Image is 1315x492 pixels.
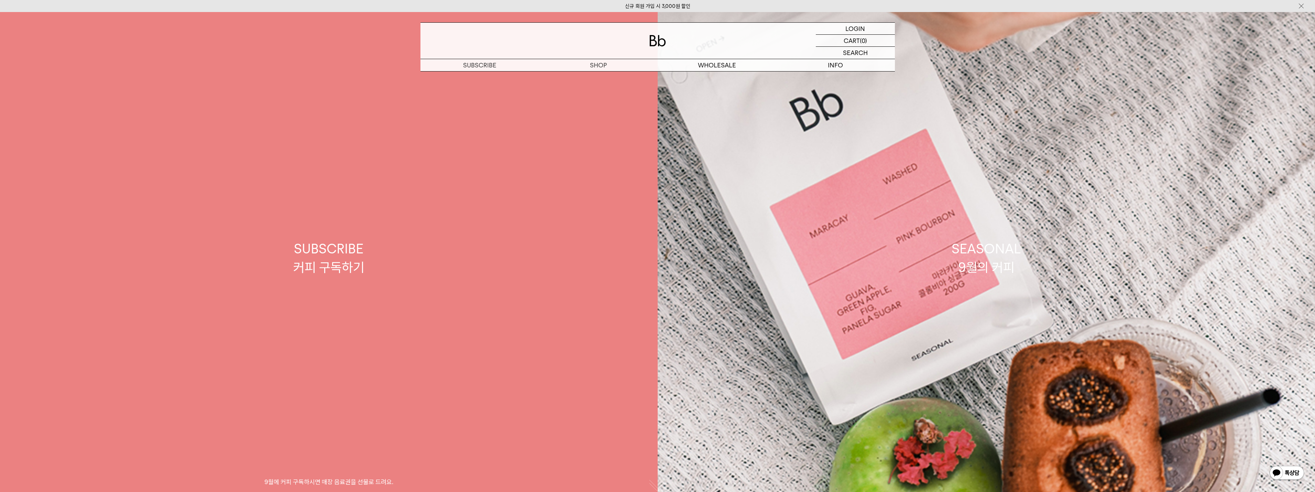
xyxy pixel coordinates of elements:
img: 로고 [649,35,666,46]
p: WHOLESALE [658,59,776,71]
a: 신규 회원 가입 시 3,000원 할인 [625,3,690,9]
p: SEARCH [843,47,868,59]
p: LOGIN [845,23,865,34]
a: SUBSCRIBE [420,59,539,71]
div: SUBSCRIBE 커피 구독하기 [293,240,364,276]
p: CART [844,35,860,46]
a: LOGIN [816,23,895,35]
p: (0) [860,35,867,46]
a: SHOP [539,59,658,71]
p: INFO [776,59,895,71]
img: 카카오톡 채널 1:1 채팅 버튼 [1269,465,1305,482]
a: CART (0) [816,35,895,47]
div: SEASONAL 9월의 커피 [952,240,1021,276]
